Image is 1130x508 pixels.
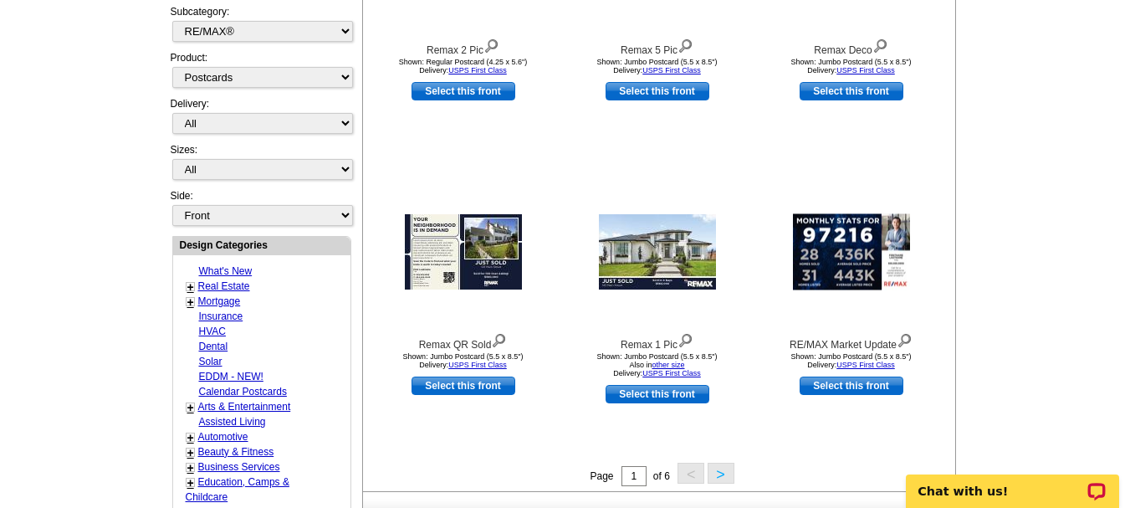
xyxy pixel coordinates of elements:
a: USPS First Class [448,361,507,369]
img: view design details [872,35,888,54]
a: use this design [800,82,903,100]
a: Assisted Living [199,416,266,428]
img: RE/MAX Market Update [793,214,910,290]
a: Calendar Postcards [199,386,287,398]
div: Remax QR Sold [371,330,555,352]
div: Product: [171,50,351,96]
a: + [187,476,194,490]
a: USPS First Class [448,66,507,74]
a: + [187,461,194,475]
div: Shown: Jumbo Postcard (5.5 x 8.5") Delivery: [565,352,749,377]
a: Arts & Entertainment [198,401,291,413]
a: use this design [606,82,709,100]
div: Design Categories [173,237,350,253]
a: USPS First Class [836,66,895,74]
a: use this design [606,385,709,403]
a: What's New [199,265,253,277]
a: EDDM - NEW! [199,371,263,382]
div: Shown: Jumbo Postcard (5.5 x 8.5") Delivery: [565,58,749,74]
div: Subcategory: [171,4,351,50]
img: view design details [677,35,693,54]
button: > [708,463,734,484]
div: Remax 2 Pic [371,35,555,58]
a: + [187,401,194,414]
div: Remax 5 Pic [565,35,749,58]
div: Shown: Jumbo Postcard (5.5 x 8.5") Delivery: [759,58,943,74]
a: USPS First Class [642,369,701,377]
span: Page [590,470,613,482]
button: < [677,463,704,484]
img: Remax QR Sold [405,214,522,290]
a: Education, Camps & Childcare [186,476,289,503]
img: Remax 1 Pic [599,214,716,290]
img: view design details [677,330,693,348]
img: view design details [897,330,913,348]
a: Dental [199,341,228,352]
div: RE/MAX Market Update [759,330,943,352]
a: Insurance [199,310,243,322]
a: use this design [800,377,903,395]
div: Shown: Jumbo Postcard (5.5 x 8.5") Delivery: [371,352,555,369]
span: of 6 [653,470,670,482]
a: Beauty & Fitness [198,446,274,458]
a: + [187,431,194,444]
a: + [187,295,194,309]
div: Shown: Jumbo Postcard (5.5 x 8.5") Delivery: [759,352,943,369]
img: view design details [483,35,499,54]
a: other size [652,361,684,369]
a: HVAC [199,326,226,337]
a: Real Estate [198,280,250,292]
span: Also in [629,361,684,369]
div: Remax Deco [759,35,943,58]
div: Sizes: [171,142,351,188]
div: Remax 1 Pic [565,330,749,352]
div: Side: [171,188,351,228]
div: Shown: Regular Postcard (4.25 x 5.6") Delivery: [371,58,555,74]
div: Delivery: [171,96,351,142]
iframe: LiveChat chat widget [895,455,1130,508]
img: view design details [491,330,507,348]
a: + [187,446,194,459]
a: Business Services [198,461,280,473]
a: Automotive [198,431,248,443]
a: use this design [412,82,515,100]
a: USPS First Class [836,361,895,369]
a: Solar [199,356,222,367]
a: + [187,280,194,294]
a: use this design [412,377,515,395]
a: Mortgage [198,295,241,307]
a: USPS First Class [642,66,701,74]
